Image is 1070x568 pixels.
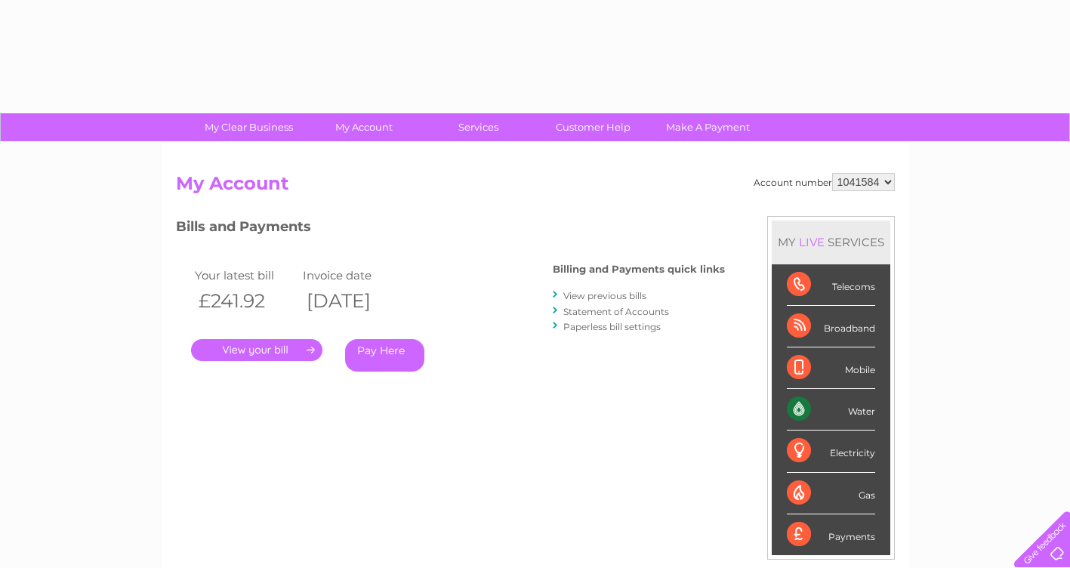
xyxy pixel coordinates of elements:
[646,113,770,141] a: Make A Payment
[787,473,875,514] div: Gas
[176,216,725,242] h3: Bills and Payments
[787,306,875,347] div: Broadband
[191,265,300,286] td: Your latest bill
[416,113,541,141] a: Services
[531,113,655,141] a: Customer Help
[299,286,408,316] th: [DATE]
[301,113,426,141] a: My Account
[563,321,661,332] a: Paperless bill settings
[187,113,311,141] a: My Clear Business
[796,235,828,249] div: LIVE
[191,286,300,316] th: £241.92
[787,264,875,306] div: Telecoms
[191,339,322,361] a: .
[553,264,725,275] h4: Billing and Payments quick links
[345,339,424,372] a: Pay Here
[787,431,875,472] div: Electricity
[772,221,890,264] div: MY SERVICES
[787,514,875,555] div: Payments
[787,347,875,389] div: Mobile
[563,290,646,301] a: View previous bills
[754,173,895,191] div: Account number
[299,265,408,286] td: Invoice date
[176,173,895,202] h2: My Account
[787,389,875,431] div: Water
[563,306,669,317] a: Statement of Accounts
